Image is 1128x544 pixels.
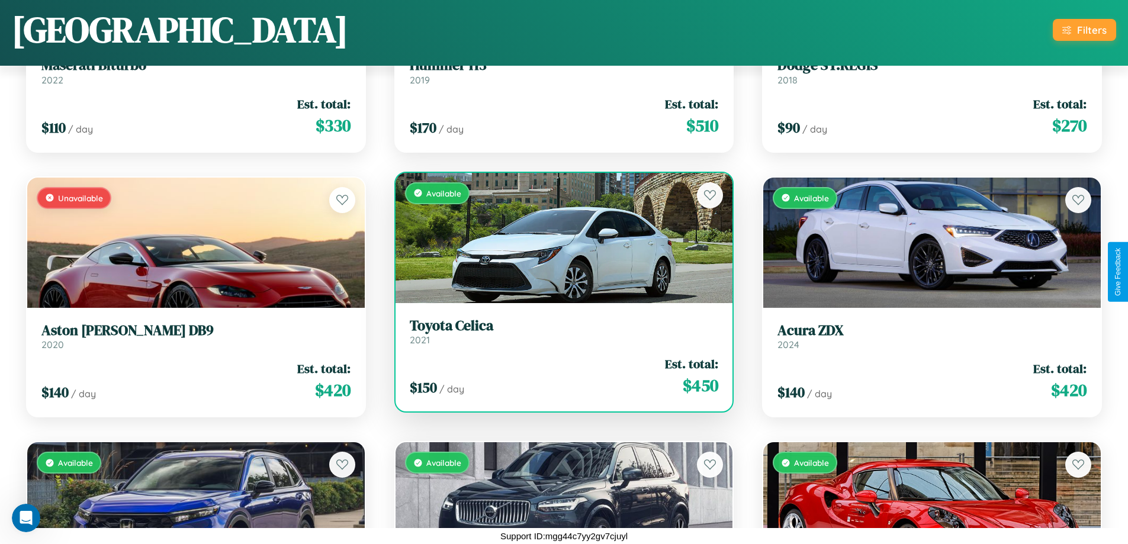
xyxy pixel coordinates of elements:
span: / day [807,388,832,400]
span: / day [439,123,464,135]
button: Filters [1053,19,1116,41]
span: Available [794,458,829,468]
h3: Dodge ST.REGIS [777,57,1087,74]
span: 2024 [777,339,799,350]
h3: Acura ZDX [777,322,1087,339]
span: $ 170 [410,118,436,137]
iframe: Intercom live chat [12,504,40,532]
span: $ 510 [686,114,718,137]
span: Unavailable [58,193,103,203]
span: 2021 [410,334,430,346]
span: Available [794,193,829,203]
h3: Maserati Biturbo [41,57,351,74]
h3: Hummer H3 [410,57,719,74]
span: $ 420 [1051,378,1087,402]
span: 2020 [41,339,64,350]
a: Maserati Biturbo2022 [41,57,351,86]
span: $ 420 [315,378,351,402]
h3: Toyota Celica [410,317,719,334]
span: / day [71,388,96,400]
span: $ 450 [683,374,718,397]
span: Est. total: [665,95,718,112]
span: Est. total: [297,95,351,112]
span: $ 140 [41,382,69,402]
span: Available [58,458,93,468]
h3: Aston [PERSON_NAME] DB9 [41,322,351,339]
span: $ 330 [316,114,351,137]
span: Est. total: [665,355,718,372]
h1: [GEOGRAPHIC_DATA] [12,5,348,54]
span: / day [802,123,827,135]
span: Available [426,188,461,198]
a: Aston [PERSON_NAME] DB92020 [41,322,351,351]
span: $ 90 [777,118,800,137]
span: Est. total: [1033,360,1087,377]
a: Toyota Celica2021 [410,317,719,346]
span: Est. total: [297,360,351,377]
span: 2019 [410,74,430,86]
span: / day [439,383,464,395]
div: Filters [1077,24,1107,36]
span: $ 140 [777,382,805,402]
a: Acura ZDX2024 [777,322,1087,351]
p: Support ID: mgg44c7yy2gv7cjuyl [500,528,628,544]
span: 2022 [41,74,63,86]
a: Hummer H32019 [410,57,719,86]
span: Est. total: [1033,95,1087,112]
span: $ 110 [41,118,66,137]
span: 2018 [777,74,798,86]
span: / day [68,123,93,135]
span: Available [426,458,461,468]
div: Give Feedback [1114,248,1122,296]
a: Dodge ST.REGIS2018 [777,57,1087,86]
span: $ 270 [1052,114,1087,137]
span: $ 150 [410,378,437,397]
